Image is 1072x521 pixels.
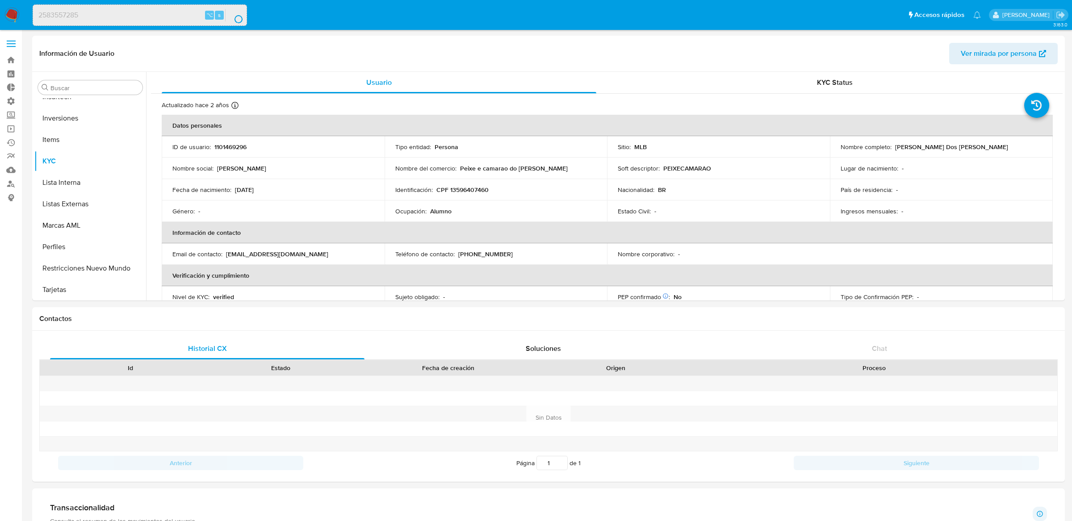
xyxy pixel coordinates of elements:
p: Nombre corporativo : [618,250,674,258]
div: Estado [212,363,349,372]
button: Marcas AML [34,215,146,236]
p: [EMAIL_ADDRESS][DOMAIN_NAME] [226,250,328,258]
p: Sitio : [618,143,631,151]
p: [DATE] [235,186,254,194]
p: Peixe e camarao do [PERSON_NAME] [460,164,568,172]
a: Salir [1056,10,1065,20]
span: Historial CX [188,343,227,354]
th: Verificación y cumplimiento [162,265,1053,286]
p: Email de contacto : [172,250,222,258]
span: 1 [578,458,581,467]
button: Anterior [58,456,303,470]
p: eric.malcangi@mercadolibre.com [1002,11,1053,19]
div: Proceso [697,363,1051,372]
p: Tipo de Confirmación PEP : [841,293,913,301]
p: - [901,207,903,215]
input: Buscar usuario o caso... [33,9,247,21]
p: - [917,293,919,301]
p: BR [658,186,666,194]
p: 1101469296 [214,143,247,151]
p: Persona [435,143,458,151]
p: - [198,207,200,215]
p: No [674,293,682,301]
th: Datos personales [162,115,1053,136]
p: - [678,250,680,258]
button: Lista Interna [34,172,146,193]
button: Siguiente [794,456,1039,470]
p: Nacionalidad : [618,186,654,194]
button: Tarjetas [34,279,146,300]
p: [PHONE_NUMBER] [458,250,513,258]
a: Notificaciones [973,11,981,19]
button: KYC [34,150,146,172]
p: - [654,207,656,215]
p: Lugar de nacimiento : [841,164,898,172]
h1: Información de Usuario [39,49,114,58]
p: Tipo entidad : [395,143,431,151]
button: Perfiles [34,236,146,258]
span: Página de [516,456,581,470]
button: Items [34,129,146,150]
p: Alumno [430,207,452,215]
p: PEP confirmado : [618,293,670,301]
div: Origen [547,363,684,372]
p: Género : [172,207,195,215]
span: ⌥ [206,11,213,19]
p: PEIXECAMARAO [663,164,711,172]
span: Chat [872,343,887,354]
p: - [902,164,904,172]
button: Buscar [42,84,49,91]
h1: Contactos [39,314,1058,323]
span: Ver mirada por persona [961,43,1037,64]
span: Usuario [366,77,392,88]
div: Id [62,363,199,372]
p: - [896,186,898,194]
p: ID de usuario : [172,143,211,151]
span: KYC Status [817,77,853,88]
p: Teléfono de contacto : [395,250,455,258]
p: Fecha de nacimiento : [172,186,231,194]
p: Nivel de KYC : [172,293,209,301]
p: Sujeto obligado : [395,293,440,301]
p: Identificación : [395,186,433,194]
button: Ver mirada por persona [949,43,1058,64]
button: search-icon [225,9,243,21]
p: Ingresos mensuales : [841,207,898,215]
p: verified [213,293,234,301]
p: [PERSON_NAME] [217,164,266,172]
p: MLB [634,143,647,151]
span: Soluciones [526,343,561,354]
p: Nombre social : [172,164,214,172]
button: Restricciones Nuevo Mundo [34,258,146,279]
p: Soft descriptor : [618,164,660,172]
button: Inversiones [34,108,146,129]
span: Accesos rápidos [914,10,964,20]
p: Ocupación : [395,207,427,215]
p: Actualizado hace 2 años [162,101,229,109]
th: Información de contacto [162,222,1053,243]
p: Nombre completo : [841,143,892,151]
p: [PERSON_NAME] Dos [PERSON_NAME] [895,143,1008,151]
p: País de residencia : [841,186,892,194]
input: Buscar [50,84,139,92]
div: Fecha de creación [362,363,534,372]
span: s [218,11,221,19]
p: Nombre del comercio : [395,164,456,172]
p: Estado Civil : [618,207,651,215]
p: - [443,293,445,301]
button: Listas Externas [34,193,146,215]
p: CPF 13596407460 [436,186,489,194]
